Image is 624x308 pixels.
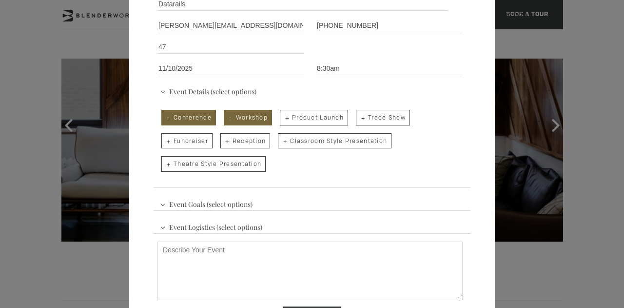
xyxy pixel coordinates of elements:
[161,156,266,172] span: Theatre Style Presentation
[278,133,391,149] span: Classroom Style Presentation
[161,110,216,125] span: Conference
[161,133,213,149] span: Fundraiser
[316,62,463,75] input: Start Time
[316,19,463,32] input: Phone Number
[224,110,272,125] span: Workshop
[280,110,348,125] span: Product Launch
[157,40,304,54] input: Number of Attendees
[356,110,410,125] span: Trade Show
[220,133,271,149] span: Reception
[157,62,304,75] input: Event Date
[157,83,259,98] span: Event Details (select options)
[157,196,255,210] span: Event Goals (select options)
[157,19,304,32] input: Email Address *
[157,219,265,233] span: Event Logistics (select options)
